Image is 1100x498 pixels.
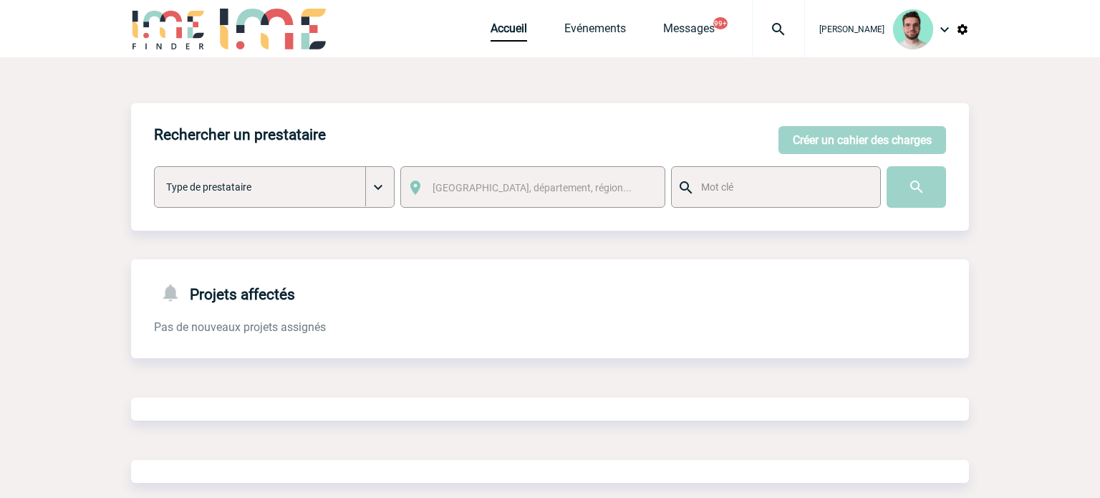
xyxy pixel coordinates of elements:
[663,21,715,42] a: Messages
[491,21,527,42] a: Accueil
[887,166,946,208] input: Submit
[154,126,326,143] h4: Rechercher un prestataire
[131,9,206,49] img: IME-Finder
[433,182,632,193] span: [GEOGRAPHIC_DATA], département, région...
[160,282,190,303] img: notifications-24-px-g.png
[713,17,728,29] button: 99+
[819,24,884,34] span: [PERSON_NAME]
[564,21,626,42] a: Evénements
[698,178,867,196] input: Mot clé
[154,282,295,303] h4: Projets affectés
[154,320,326,334] span: Pas de nouveaux projets assignés
[893,9,933,49] img: 121547-2.png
